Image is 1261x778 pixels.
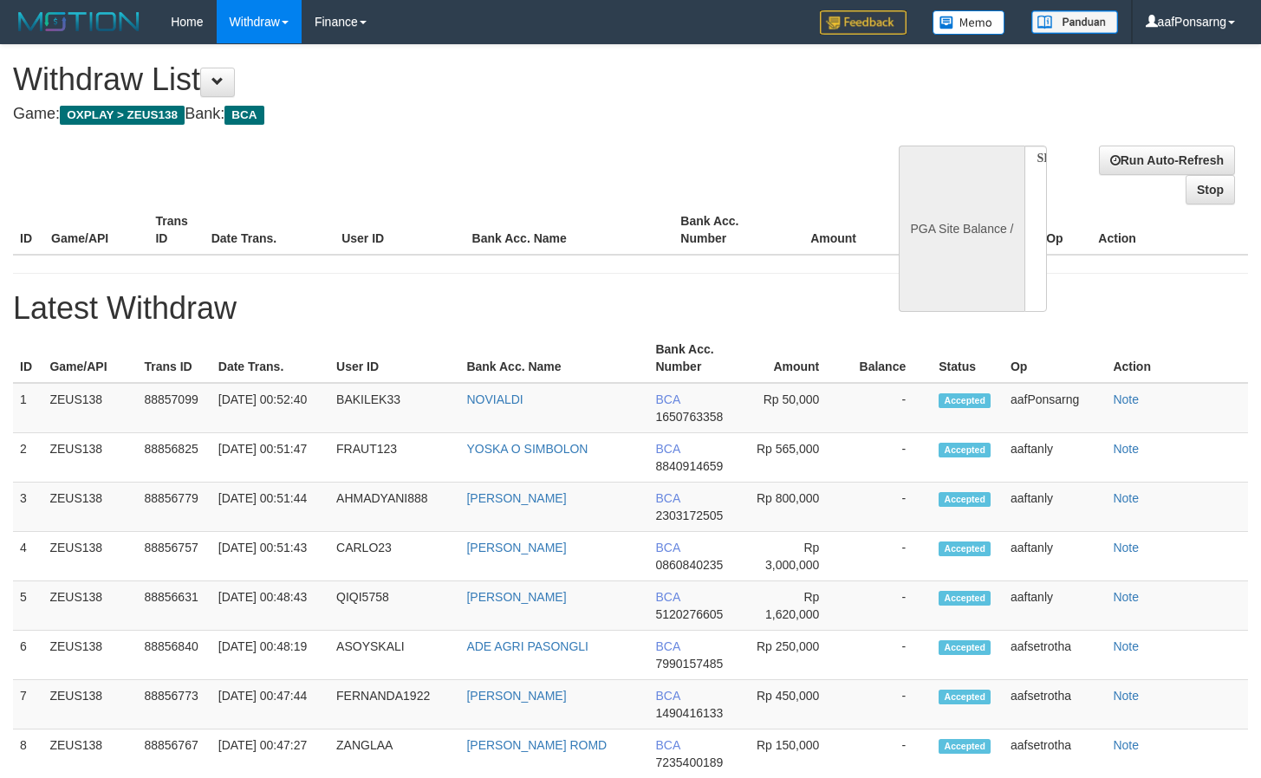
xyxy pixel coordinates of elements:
[335,205,465,255] th: User ID
[1004,581,1106,631] td: aaftanly
[1004,680,1106,729] td: aafsetrotha
[845,433,932,483] td: -
[42,631,137,680] td: ZEUS138
[466,590,566,604] a: [PERSON_NAME]
[466,541,566,554] a: [PERSON_NAME]
[1004,433,1106,483] td: aaftanly
[329,334,459,383] th: User ID
[466,738,607,752] a: [PERSON_NAME] ROMD
[465,205,674,255] th: Bank Acc. Name
[820,10,907,35] img: Feedback.jpg
[655,442,679,456] span: BCA
[13,532,42,581] td: 4
[13,433,42,483] td: 2
[648,334,743,383] th: Bank Acc. Number
[329,483,459,532] td: AHMADYANI888
[13,334,42,383] th: ID
[13,483,42,532] td: 3
[13,581,42,631] td: 5
[845,483,932,532] td: -
[466,491,566,505] a: [PERSON_NAME]
[137,433,211,483] td: 88856825
[1113,442,1139,456] a: Note
[655,657,723,671] span: 7990157485
[137,631,211,680] td: 88856840
[1039,205,1091,255] th: Op
[329,581,459,631] td: QIQI5758
[655,410,723,424] span: 1650763358
[13,383,42,433] td: 1
[1113,491,1139,505] a: Note
[778,205,882,255] th: Amount
[329,532,459,581] td: CARLO23
[13,9,145,35] img: MOTION_logo.png
[1004,532,1106,581] td: aaftanly
[13,631,42,680] td: 6
[42,581,137,631] td: ZEUS138
[939,443,991,457] span: Accepted
[137,581,211,631] td: 88856631
[655,738,679,752] span: BCA
[845,581,932,631] td: -
[1113,392,1139,406] a: Note
[459,334,648,383] th: Bank Acc. Name
[939,492,991,507] span: Accepted
[329,680,459,729] td: FERNANDA1922
[1004,383,1106,433] td: aafPonsarng
[42,483,137,532] td: ZEUS138
[42,383,137,433] td: ZEUS138
[655,392,679,406] span: BCA
[939,393,991,408] span: Accepted
[211,532,329,581] td: [DATE] 00:51:43
[743,581,845,631] td: Rp 1,620,000
[1113,639,1139,653] a: Note
[466,392,523,406] a: NOVIALDI
[845,334,932,383] th: Balance
[13,680,42,729] td: 7
[466,442,588,456] a: YOSKA O SIMBOLON
[13,205,44,255] th: ID
[743,334,845,383] th: Amount
[148,205,204,255] th: Trans ID
[743,680,845,729] td: Rp 450,000
[44,205,148,255] th: Game/API
[743,483,845,532] td: Rp 800,000
[655,491,679,505] span: BCA
[60,106,185,125] span: OXPLAY > ZEUS138
[329,383,459,433] td: BAKILEK33
[42,680,137,729] td: ZEUS138
[655,541,679,554] span: BCA
[42,433,137,483] td: ZEUS138
[224,106,263,125] span: BCA
[1004,483,1106,532] td: aaftanly
[211,631,329,680] td: [DATE] 00:48:19
[655,459,723,473] span: 8840914659
[939,640,991,655] span: Accepted
[655,590,679,604] span: BCA
[743,532,845,581] td: Rp 3,000,000
[743,631,845,680] td: Rp 250,000
[466,689,566,703] a: [PERSON_NAME]
[137,532,211,581] td: 88856757
[1004,631,1106,680] td: aafsetrotha
[1113,590,1139,604] a: Note
[1113,541,1139,554] a: Note
[655,755,723,769] span: 7235400189
[211,383,329,433] td: [DATE] 00:52:40
[42,532,137,581] td: ZEUS138
[13,62,823,97] h1: Withdraw List
[899,146,1024,312] div: PGA Site Balance /
[939,591,991,606] span: Accepted
[743,433,845,483] td: Rp 565,000
[211,433,329,483] td: [DATE] 00:51:47
[939,541,991,556] span: Accepted
[137,383,211,433] td: 88857099
[743,383,845,433] td: Rp 50,000
[845,383,932,433] td: -
[137,483,211,532] td: 88856779
[205,205,335,255] th: Date Trans.
[1091,205,1248,255] th: Action
[1031,10,1118,34] img: panduan.png
[845,631,932,680] td: -
[1113,738,1139,752] a: Note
